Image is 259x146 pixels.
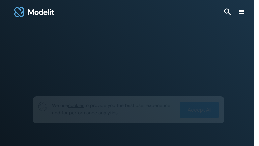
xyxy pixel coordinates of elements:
a: home [13,4,55,20]
img: modelit logo [13,4,55,20]
p: We use to provide you the best user experience and for performance analytics. [52,102,175,116]
div: menu [238,8,246,16]
a: Accept All [180,102,219,118]
span: cookies [68,102,84,108]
